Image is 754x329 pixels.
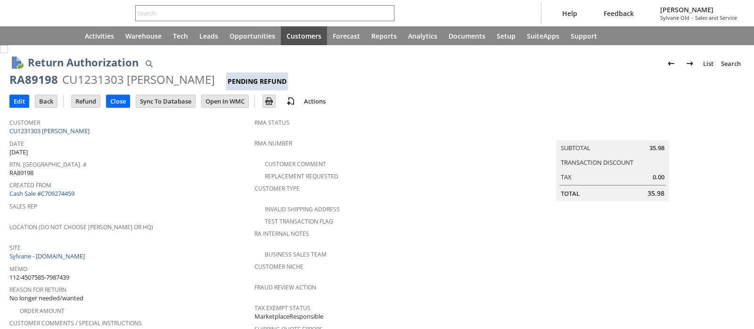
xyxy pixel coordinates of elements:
a: Home [57,26,79,45]
img: add-record.svg [285,96,296,107]
a: Tax Exempt Status [254,304,311,312]
span: SuiteApps [527,32,559,40]
div: Pending Refund [226,72,288,90]
a: Customer [9,119,40,127]
img: Print [263,96,275,107]
a: CU1231303 [PERSON_NAME] [9,127,92,135]
span: Reports [371,32,397,40]
a: Setup [491,26,521,45]
caption: Summary [556,125,669,140]
a: Support [565,26,603,45]
a: Customers [281,26,327,45]
span: Analytics [408,32,437,40]
input: Open In WMC [202,95,248,107]
a: Total [561,189,580,198]
input: Refund [72,95,100,107]
span: RA89198 [9,169,33,177]
span: 35.98 [647,189,664,198]
span: Feedback [604,9,634,18]
span: No longer needed/wanted [9,294,83,303]
a: List [699,56,717,71]
a: Tech [167,26,194,45]
a: Customer Niche [254,263,303,271]
span: Help [562,9,577,18]
a: Customer Comments / Special Instructions [9,319,142,327]
span: MarketplaceResponsible [254,312,323,321]
a: Actions [300,97,329,105]
span: Warehouse [125,32,162,40]
input: Print [263,95,275,107]
a: Opportunities [224,26,281,45]
span: [DATE] [9,148,28,157]
a: Replacement Requested [265,172,338,180]
a: Transaction Discount [561,158,633,167]
a: Documents [443,26,491,45]
a: Invalid Shipping Address [265,205,340,213]
span: Customers [287,32,321,40]
a: Reports [366,26,402,45]
a: Sales Rep [9,202,37,210]
a: RMA Number [254,139,292,147]
span: Sylvane Old [660,14,689,21]
img: Previous [665,58,677,69]
h1: Return Authorization [28,55,139,70]
span: 35.98 [649,144,664,152]
a: Business Sales Team [265,250,327,258]
span: Activities [85,32,114,40]
a: Cash Sale #C709274459 [9,189,74,198]
img: Quick Find [143,58,155,69]
span: Leads [199,32,218,40]
input: Edit [10,95,29,107]
div: Shortcuts [34,26,57,45]
a: Leads [194,26,224,45]
a: Location (Do Not Choose [PERSON_NAME] or HQ) [9,223,153,231]
a: RMA Status [254,119,289,127]
input: Back [35,95,57,107]
a: Reason For Return [9,286,66,294]
span: Forecast [333,32,360,40]
span: Support [571,32,597,40]
input: Search [136,8,381,19]
a: Site [9,244,21,252]
a: Memo [9,265,27,273]
a: SuiteApps [521,26,565,45]
svg: Shortcuts [40,30,51,41]
svg: Search [381,8,393,19]
span: Setup [497,32,516,40]
a: Created From [9,181,51,189]
a: Rtn. [GEOGRAPHIC_DATA]. # [9,160,87,169]
span: [PERSON_NAME] [660,5,737,14]
a: Order Amount [20,307,65,315]
a: Warehouse [120,26,167,45]
div: RA89198 [9,72,58,87]
span: Tech [173,32,188,40]
a: Date [9,140,24,148]
a: Activities [79,26,120,45]
span: 112-4507585-7987439 [9,273,69,282]
span: Documents [449,32,485,40]
a: Analytics [402,26,443,45]
span: Opportunities [229,32,275,40]
span: 0.00 [653,173,664,182]
a: Customer Comment [265,160,326,168]
svg: Home [62,30,74,41]
input: Close [107,95,130,107]
input: Sync To Database [136,95,195,107]
img: Next [684,58,696,69]
a: Test Transaction Flag [265,217,333,225]
a: Fraud Review Action [254,283,316,291]
a: Tax [561,173,572,181]
a: Forecast [327,26,366,45]
a: Customer Type [254,185,300,193]
a: Subtotal [561,144,590,152]
span: - [691,14,693,21]
span: Sales and Service [695,14,737,21]
svg: Recent Records [17,30,28,41]
a: Search [717,56,745,71]
a: Sylvane - [DOMAIN_NAME] [9,252,87,260]
a: RA Internal Notes [254,230,309,238]
div: CU1231303 [PERSON_NAME] [62,72,215,87]
a: Recent Records [11,26,34,45]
